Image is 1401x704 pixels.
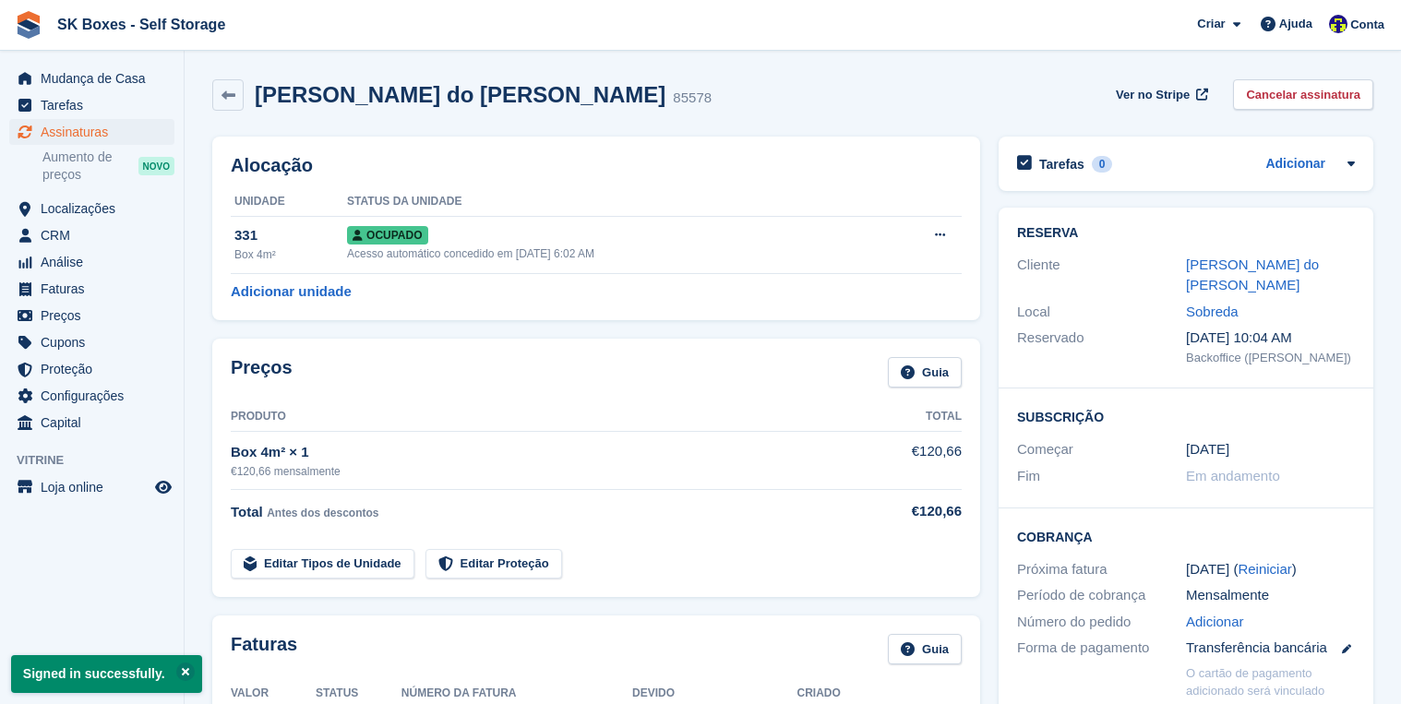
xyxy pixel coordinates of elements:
div: Backoffice ([PERSON_NAME]) [1186,349,1355,367]
th: Produto [231,402,866,432]
p: Signed in successfully. [11,655,202,693]
span: Mudança de Casa [41,66,151,91]
span: Cupons [41,329,151,355]
a: Cancelar assinatura [1233,79,1373,110]
div: Próxima fatura [1017,559,1186,580]
time: 2025-07-01 00:00:00 UTC [1186,439,1229,460]
a: Ver no Stripe [1108,79,1211,110]
div: Fim [1017,466,1186,487]
h2: Faturas [231,634,297,664]
span: Total [231,504,263,519]
div: 0 [1092,156,1113,173]
img: stora-icon-8386f47178a22dfd0bd8f6a31ec36ba5ce8667c1dd55bd0f319d3a0aa187defe.svg [15,11,42,39]
a: SK Boxes - Self Storage [50,9,233,40]
div: Box 4m² [234,246,347,263]
span: Em andamento [1186,468,1280,483]
a: Guia [888,357,962,388]
div: Período de cobrança [1017,585,1186,606]
a: menu [9,303,174,328]
span: Conta [1350,16,1384,34]
a: Reiniciar [1238,561,1291,577]
div: Número do pedido [1017,612,1186,633]
span: Loja online [41,474,151,500]
span: Assinaturas [41,119,151,145]
a: menu [9,196,174,221]
a: menu [9,119,174,145]
h2: Subscrição [1017,407,1355,425]
img: Rita Ferreira [1329,15,1347,33]
span: Análise [41,249,151,275]
a: menu [9,249,174,275]
div: [DATE] ( ) [1186,559,1355,580]
div: NOVO [138,157,174,175]
h2: Tarefas [1039,156,1084,173]
div: Reservado [1017,328,1186,366]
span: Tarefas [41,92,151,118]
a: menu [9,410,174,436]
span: Preços [41,303,151,328]
a: Aumento de preços NOVO [42,148,174,185]
a: Sobreda [1186,304,1239,319]
a: menu [9,383,174,409]
span: Ver no Stripe [1116,86,1190,104]
div: Cliente [1017,255,1186,296]
span: Faturas [41,276,151,302]
div: 331 [234,225,347,246]
a: Guia [888,634,962,664]
a: [PERSON_NAME] do [PERSON_NAME] [1186,257,1319,293]
th: Total [866,402,962,432]
div: Mensalmente [1186,585,1355,606]
div: 85578 [673,88,712,109]
div: [DATE] 10:04 AM [1186,328,1355,349]
h2: Alocação [231,155,962,176]
div: €120,66 mensalmente [231,463,866,480]
a: menu [9,222,174,248]
a: menu [9,356,174,382]
div: Box 4m² × 1 [231,442,866,463]
td: €120,66 [866,431,962,489]
a: Adicionar unidade [231,281,352,303]
span: Aumento de preços [42,149,138,184]
a: menu [9,66,174,91]
a: Adicionar [1186,612,1244,633]
a: Loja de pré-visualização [152,476,174,498]
span: Ocupado [347,226,427,245]
span: Ajuda [1279,15,1312,33]
div: Começar [1017,439,1186,460]
span: Configurações [41,383,151,409]
span: Proteção [41,356,151,382]
th: Unidade [231,187,347,217]
a: menu [9,92,174,118]
span: Antes dos descontos [267,507,378,519]
div: Forma de pagamento [1017,638,1186,659]
a: Editar Proteção [425,549,562,579]
h2: Preços [231,357,293,388]
a: menu [9,276,174,302]
span: Localizações [41,196,151,221]
div: Acesso automático concedido em [DATE] 6:02 AM [347,245,879,262]
span: Criar [1197,15,1225,33]
a: menu [9,474,174,500]
a: menu [9,329,174,355]
h2: Reserva [1017,226,1355,241]
div: Local [1017,302,1186,323]
a: Adicionar [1265,154,1325,175]
h2: Cobrança [1017,527,1355,545]
span: CRM [41,222,151,248]
div: €120,66 [866,501,962,522]
span: Vitrine [17,451,184,470]
span: Capital [41,410,151,436]
h2: [PERSON_NAME] do [PERSON_NAME] [255,82,665,107]
th: Status da unidade [347,187,879,217]
div: Transferência bancária [1186,638,1355,659]
a: Editar Tipos de Unidade [231,549,414,579]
